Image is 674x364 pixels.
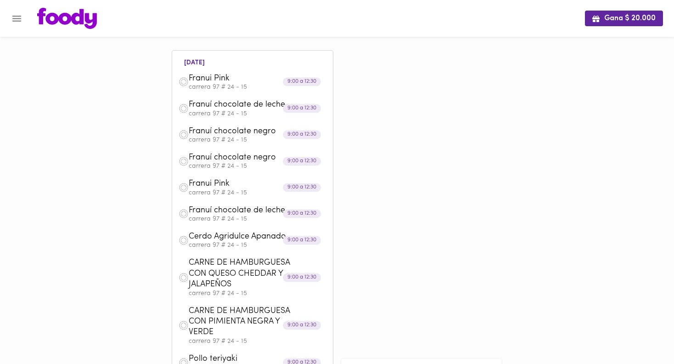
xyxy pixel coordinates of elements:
[37,8,97,29] img: logo.png
[179,235,189,245] img: dish.png
[189,190,326,196] p: carrera 97 # 24 - 15
[585,11,663,26] button: Gana $ 20.000
[283,183,321,192] div: 9:00 a 12:30
[189,111,326,117] p: carrera 97 # 24 - 15
[189,153,294,163] span: Franuí chocolate negro
[189,179,294,189] span: Franui Pink
[283,131,321,139] div: 9:00 a 12:30
[179,320,189,330] img: dish.png
[177,57,212,66] li: [DATE]
[189,232,294,242] span: Cerdo Agridulce Apanado
[283,321,321,330] div: 9:00 a 12:30
[179,273,189,283] img: dish.png
[179,182,189,193] img: dish.png
[189,258,294,290] span: CARNE DE HAMBURGUESA CON QUESO CHEDDAR Y JALAPEÑOS
[283,210,321,218] div: 9:00 a 12:30
[189,100,294,110] span: Franuí chocolate de leche
[179,156,189,166] img: dish.png
[179,209,189,219] img: dish.png
[283,273,321,282] div: 9:00 a 12:30
[189,163,326,170] p: carrera 97 # 24 - 15
[189,306,294,338] span: CARNE DE HAMBURGUESA CON PIMIENTA NEGRA Y VERDE
[189,216,326,222] p: carrera 97 # 24 - 15
[6,7,28,30] button: Menu
[179,103,189,114] img: dish.png
[621,311,665,355] iframe: Messagebird Livechat Widget
[283,78,321,86] div: 9:00 a 12:30
[283,236,321,245] div: 9:00 a 12:30
[179,130,189,140] img: dish.png
[283,157,321,165] div: 9:00 a 12:30
[179,77,189,87] img: dish.png
[189,84,326,91] p: carrera 97 # 24 - 15
[189,290,326,297] p: carrera 97 # 24 - 15
[189,205,294,216] span: Franuí chocolate de leche
[283,104,321,113] div: 9:00 a 12:30
[189,74,294,84] span: Franui Pink
[189,338,326,345] p: carrera 97 # 24 - 15
[189,242,326,249] p: carrera 97 # 24 - 15
[189,126,294,137] span: Franuí chocolate negro
[592,14,656,23] span: Gana $ 20.000
[189,137,326,143] p: carrera 97 # 24 - 15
